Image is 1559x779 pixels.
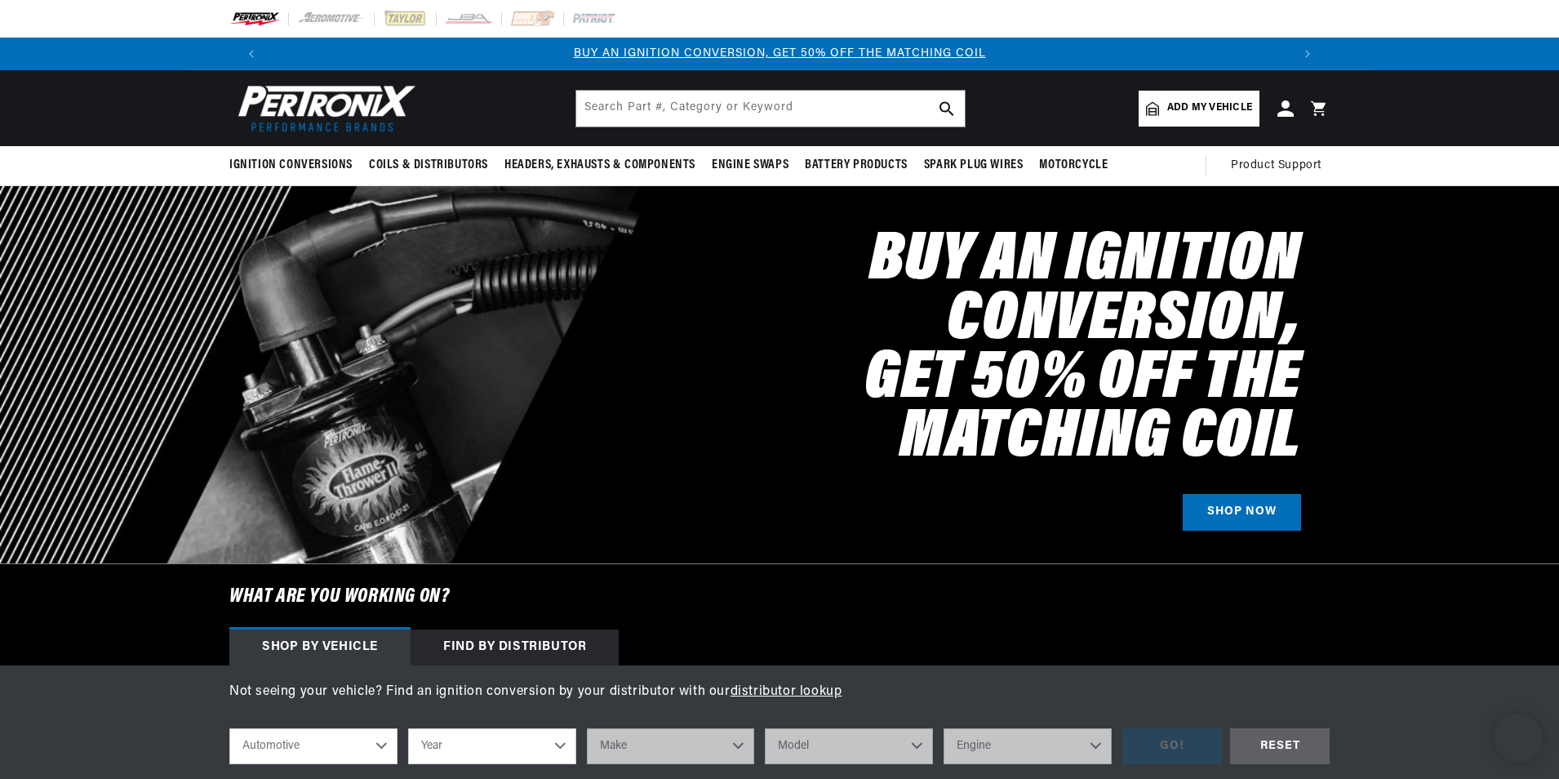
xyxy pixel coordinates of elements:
[369,157,488,174] span: Coils & Distributors
[916,146,1032,185] summary: Spark Plug Wires
[229,157,353,174] span: Ignition Conversions
[229,728,398,764] select: Ride Type
[576,91,965,127] input: Search Part #, Category or Keyword
[408,728,576,764] select: Year
[1183,494,1301,531] a: SHOP NOW
[805,157,908,174] span: Battery Products
[1291,38,1324,70] button: Translation missing: en.sections.announcements.next_announcement
[587,728,755,764] select: Make
[229,630,411,665] div: Shop by vehicle
[704,146,797,185] summary: Engine Swaps
[411,630,619,665] div: Find by Distributor
[235,38,268,70] button: Translation missing: en.sections.announcements.previous_announcement
[189,38,1370,70] slideshow-component: Translation missing: en.sections.announcements.announcement_bar
[1167,100,1252,116] span: Add my vehicle
[765,728,933,764] select: Model
[1231,157,1321,175] span: Product Support
[929,91,965,127] button: search button
[361,146,496,185] summary: Coils & Distributors
[268,45,1291,63] div: 1 of 3
[504,157,695,174] span: Headers, Exhausts & Components
[574,47,986,60] a: BUY AN IGNITION CONVERSION, GET 50% OFF THE MATCHING COIL
[229,80,417,136] img: Pertronix
[1231,146,1330,185] summary: Product Support
[189,564,1370,630] h6: What are you working on?
[268,45,1291,63] div: Announcement
[924,157,1024,174] span: Spark Plug Wires
[1139,91,1259,127] a: Add my vehicle
[1031,146,1116,185] summary: Motorcycle
[797,146,916,185] summary: Battery Products
[944,728,1112,764] select: Engine
[731,685,842,698] a: distributor lookup
[496,146,704,185] summary: Headers, Exhausts & Components
[603,232,1301,468] h2: Buy an Ignition Conversion, Get 50% off the Matching Coil
[229,682,1330,703] p: Not seeing your vehicle? Find an ignition conversion by your distributor with our
[1230,728,1330,765] div: RESET
[1039,157,1108,174] span: Motorcycle
[712,157,788,174] span: Engine Swaps
[229,146,361,185] summary: Ignition Conversions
